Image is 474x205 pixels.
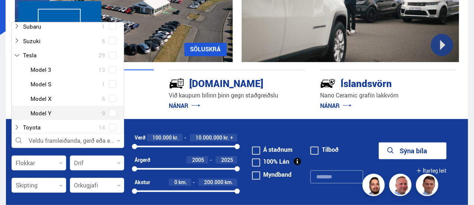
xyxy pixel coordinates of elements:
[135,157,150,163] div: Árgerð
[99,50,105,61] span: 29
[153,134,172,141] span: 100.000
[222,156,233,163] span: 2025
[252,172,292,177] label: Myndband
[252,147,293,153] label: Á staðnum
[390,175,413,197] img: siFngHWaQ9KaOqBr.png
[320,91,457,100] p: Nano Ceramic grafín lakkvörn
[320,102,352,110] a: NÁNAR
[135,179,150,185] div: Akstur
[224,135,229,141] span: kr.
[204,179,224,186] span: 200.000
[184,43,227,56] a: SÖLUSKRÁ
[102,108,105,119] span: 9
[225,179,233,185] span: km.
[99,122,105,133] span: 14
[102,36,105,47] span: 6
[169,76,184,91] img: tr5P-W3DuiFaO7aO.svg
[416,163,446,179] button: Ítarleg leit
[102,21,105,32] span: 1
[310,147,339,153] label: Tilboð
[102,79,105,90] span: 1
[193,156,204,163] span: 2005
[169,102,200,110] a: NÁNAR
[230,135,233,141] span: +
[169,91,305,100] p: Við kaupum bílinn þinn gegn staðgreiðslu
[175,179,178,186] span: 0
[173,135,179,141] span: kr.
[364,175,386,197] img: nhp88E3Fdnt1Opn2.png
[6,3,28,25] button: Opna LiveChat spjallviðmót
[169,76,279,89] div: [DOMAIN_NAME]
[179,179,187,185] span: km.
[135,135,145,141] div: Verð
[252,158,290,164] label: 100% Lán
[99,64,105,75] span: 13
[379,142,446,159] button: Sýna bíla
[102,93,105,104] span: 6
[320,76,430,89] div: Íslandsvörn
[417,175,439,197] img: FbJEzSuNWCJXmdc-.webp
[196,134,223,141] span: 10.000.000
[320,76,336,91] img: -Svtn6bYgwAsiwNX.svg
